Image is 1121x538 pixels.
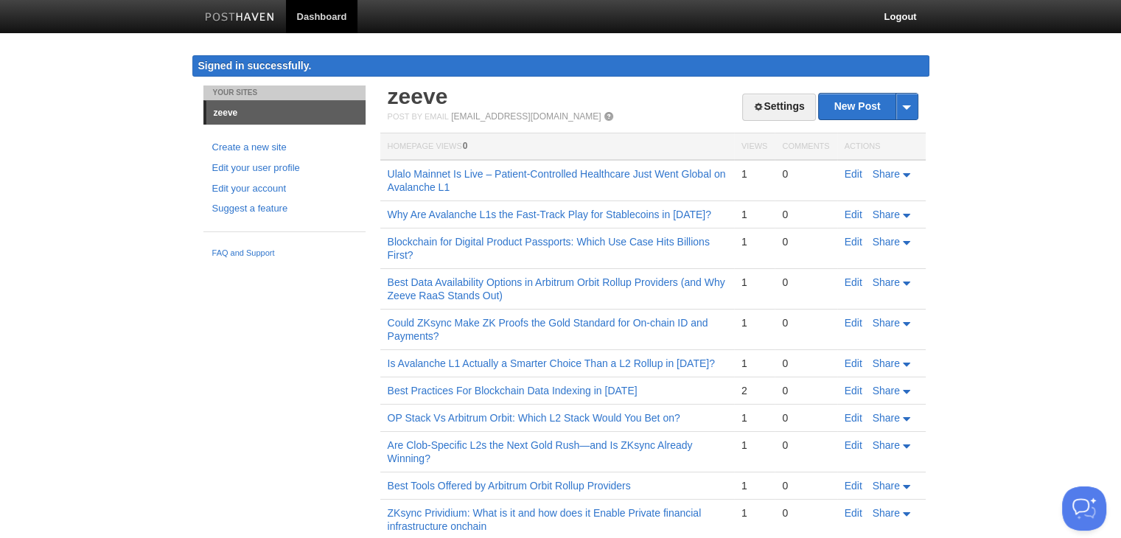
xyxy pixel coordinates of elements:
[388,168,726,193] a: Ulalo Mainnet Is Live – Patient-Controlled Healthcare Just Went Global on Avalanche L1
[845,357,862,369] a: Edit
[388,236,710,261] a: Blockchain for Digital Product Passports: Which Use Case Hits Billions First?
[845,168,862,180] a: Edit
[741,384,767,397] div: 2
[873,276,900,288] span: Share
[212,181,357,197] a: Edit your account
[388,112,449,121] span: Post by Email
[782,276,829,289] div: 0
[741,411,767,425] div: 1
[463,141,468,151] span: 0
[203,85,366,100] li: Your Sites
[845,236,862,248] a: Edit
[734,133,775,161] th: Views
[741,439,767,452] div: 1
[388,84,448,108] a: zeeve
[873,385,900,396] span: Share
[388,439,693,464] a: Are Clob-Specific L2s the Next Gold Rush—and Is ZKsync Already Winning?
[741,357,767,370] div: 1
[1062,486,1106,531] iframe: Help Scout Beacon - Open
[741,167,767,181] div: 1
[741,506,767,520] div: 1
[205,13,275,24] img: Posthaven-bar
[873,209,900,220] span: Share
[782,235,829,248] div: 0
[837,133,926,161] th: Actions
[388,276,725,301] a: Best Data Availability Options in Arbitrum Orbit Rollup Providers (and Why Zeeve RaaS Stands Out)
[782,411,829,425] div: 0
[388,412,680,424] a: OP Stack Vs Arbitrum Orbit: Which L2 Stack Would You Bet on?
[782,357,829,370] div: 0
[873,480,900,492] span: Share
[782,384,829,397] div: 0
[212,201,357,217] a: Suggest a feature
[873,236,900,248] span: Share
[782,208,829,221] div: 0
[741,235,767,248] div: 1
[212,140,357,156] a: Create a new site
[845,385,862,396] a: Edit
[451,111,601,122] a: [EMAIL_ADDRESS][DOMAIN_NAME]
[775,133,837,161] th: Comments
[845,480,862,492] a: Edit
[782,479,829,492] div: 0
[845,439,862,451] a: Edit
[741,276,767,289] div: 1
[388,209,711,220] a: Why Are Avalanche L1s the Fast-Track Play for Stablecoins in [DATE]?
[212,247,357,260] a: FAQ and Support
[782,506,829,520] div: 0
[782,316,829,329] div: 0
[845,276,862,288] a: Edit
[212,161,357,176] a: Edit your user profile
[782,439,829,452] div: 0
[873,412,900,424] span: Share
[388,480,631,492] a: Best Tools Offered by Arbitrum Orbit Rollup Providers
[819,94,917,119] a: New Post
[380,133,734,161] th: Homepage Views
[873,507,900,519] span: Share
[206,101,366,125] a: zeeve
[741,316,767,329] div: 1
[845,412,862,424] a: Edit
[845,507,862,519] a: Edit
[845,317,862,329] a: Edit
[388,507,702,532] a: ZKsync Prividium: What is it and how does it Enable Private financial infrastructure onchain
[873,439,900,451] span: Share
[388,357,715,369] a: Is Avalanche L1 Actually a Smarter Choice Than a L2 Rollup in [DATE]?
[741,208,767,221] div: 1
[782,167,829,181] div: 0
[742,94,815,121] a: Settings
[388,385,638,396] a: Best Practices For Blockchain Data Indexing in [DATE]
[388,317,708,342] a: Could ZKsync Make ZK Proofs the Gold Standard for On-chain ID and Payments?
[192,55,929,77] div: Signed in successfully.
[741,479,767,492] div: 1
[873,357,900,369] span: Share
[873,168,900,180] span: Share
[845,209,862,220] a: Edit
[873,317,900,329] span: Share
